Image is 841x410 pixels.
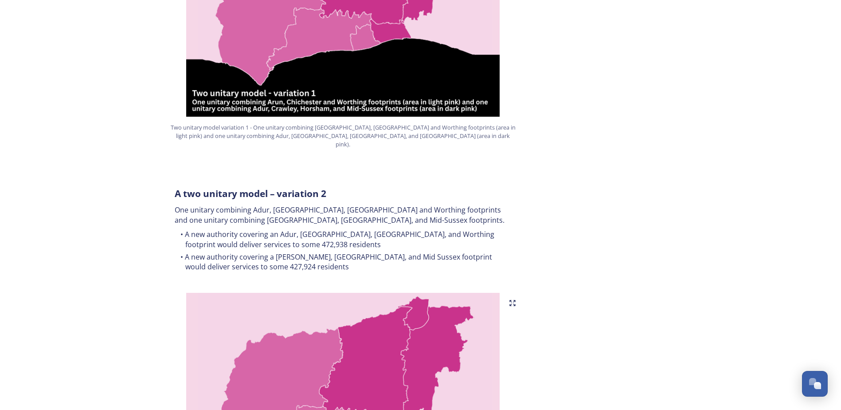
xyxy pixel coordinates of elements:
[175,187,326,200] strong: A two unitary model – variation 2
[175,252,512,272] li: A new authority covering a [PERSON_NAME], [GEOGRAPHIC_DATA], and Mid Sussex footprint would deliv...
[170,123,516,149] span: Two unitary model variation 1 - One unitary combining [GEOGRAPHIC_DATA], [GEOGRAPHIC_DATA] and Wo...
[802,371,828,397] button: Open Chat
[175,205,512,225] p: One unitary combining Adur, [GEOGRAPHIC_DATA], [GEOGRAPHIC_DATA] and Worthing footprints and one ...
[175,229,512,249] li: A new authority covering an Adur, [GEOGRAPHIC_DATA], [GEOGRAPHIC_DATA], and Worthing footprint wo...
